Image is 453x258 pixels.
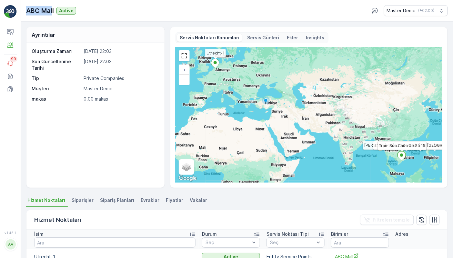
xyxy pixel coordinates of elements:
p: Master Demo [84,85,158,92]
p: 99 [11,56,16,62]
span: Fiyatlar [166,197,183,203]
img: logo [4,5,17,18]
p: Filtreleri temizle [373,217,410,223]
p: Ayrıntılar [32,31,55,39]
button: Active [56,7,76,15]
button: Filtreleri temizle [360,215,414,225]
button: AA [4,236,17,253]
p: ( +02:00 ) [418,8,435,13]
div: AA [5,239,16,250]
a: 99 [4,57,17,70]
p: Insights [306,35,324,41]
span: − [183,77,186,82]
input: Ara [34,237,196,248]
p: İsim [34,231,44,237]
p: Adres [396,231,409,237]
span: v 1.48.1 [4,231,17,235]
input: Ara [331,237,389,248]
span: Hizmet Noktaları [27,197,65,203]
span: Sipariş Planları [100,197,134,203]
a: View Fullscreen [179,51,189,61]
p: [DATE] 22:03 [84,58,158,71]
p: [DATE] 22:03 [84,48,158,55]
p: Master Demo [387,7,416,14]
p: Seç [206,239,250,246]
p: Son Güncellenme Tarihi [32,58,81,71]
p: ABC Mall [26,6,54,15]
span: + [183,67,186,73]
p: Durum [202,231,217,237]
p: Oluşturma Zamanı [32,48,81,55]
p: Ekler [287,35,298,41]
a: Uzaklaştır [179,75,189,84]
p: Servis Noktası Tipi [267,231,309,237]
p: Tip [32,75,81,82]
button: Master Demo(+02:00) [384,5,448,16]
a: Layers [179,160,194,174]
p: Private Companies [84,75,158,82]
p: Active [59,7,74,14]
span: Siparişler [72,197,94,203]
span: Evraklar [141,197,159,203]
p: Servis Günleri [247,35,279,41]
p: 0.00 makas [84,96,158,102]
p: Birimler [331,231,348,237]
a: Yakınlaştır [179,65,189,75]
p: makas [32,96,81,102]
span: Vakalar [190,197,207,203]
a: Bu bölgeyi Google Haritalar'da açın (yeni pencerede açılır) [177,174,198,183]
p: Seç [270,239,315,246]
p: Müşteri [32,85,81,92]
p: Servis Noktaları Konumları [180,35,239,41]
img: Google [177,174,198,183]
p: Hizmet Noktaları [34,215,81,224]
